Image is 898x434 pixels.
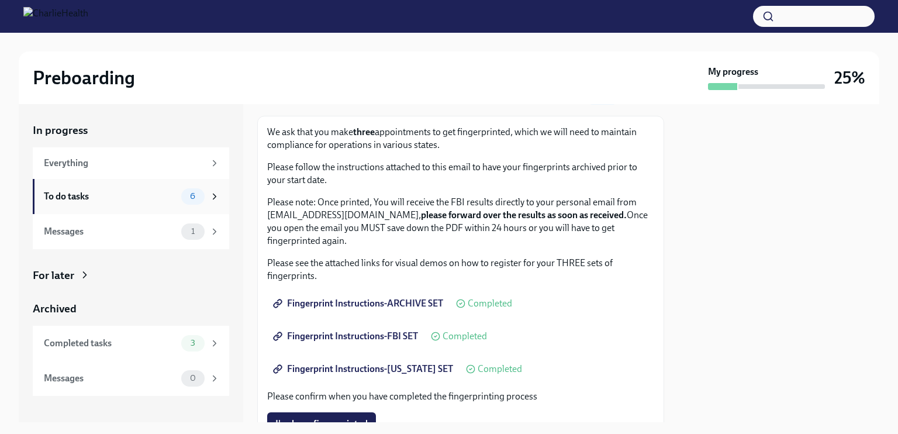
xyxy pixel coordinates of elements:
[468,299,512,308] span: Completed
[267,292,451,315] a: Fingerprint Instructions-ARCHIVE SET
[353,126,375,137] strong: three
[183,374,203,383] span: 0
[183,192,202,201] span: 6
[33,361,229,396] a: Messages0
[33,66,135,89] h2: Preboarding
[184,339,202,347] span: 3
[267,196,654,247] p: Please note: Once printed, You will receive the FBI results directly to your personal email from ...
[33,214,229,249] a: Messages1
[834,67,865,88] h3: 25%
[267,126,654,151] p: We ask that you make appointments to get fingerprinted, which we will need to maintain compliance...
[184,227,202,236] span: 1
[33,268,74,283] div: For later
[478,364,522,374] span: Completed
[267,161,654,187] p: Please follow the instructions attached to this email to have your fingerprints archived prior to...
[267,390,654,403] p: Please confirm when you have completed the fingerprinting process
[443,332,487,341] span: Completed
[421,209,627,221] strong: please forward over the results as soon as received.
[44,157,205,170] div: Everything
[267,257,654,283] p: Please see the attached links for visual demos on how to register for your THREE sets of fingerpr...
[267,325,426,348] a: Fingerprint Instructions-FBI SET
[33,147,229,179] a: Everything
[275,418,368,430] span: I've been fingerprinted
[33,268,229,283] a: For later
[44,225,177,238] div: Messages
[33,123,229,138] a: In progress
[275,330,418,342] span: Fingerprint Instructions-FBI SET
[44,337,177,350] div: Completed tasks
[44,372,177,385] div: Messages
[275,363,453,375] span: Fingerprint Instructions-[US_STATE] SET
[33,179,229,214] a: To do tasks6
[33,301,229,316] a: Archived
[275,298,443,309] span: Fingerprint Instructions-ARCHIVE SET
[23,7,88,26] img: CharlieHealth
[44,190,177,203] div: To do tasks
[708,66,758,78] strong: My progress
[267,357,461,381] a: Fingerprint Instructions-[US_STATE] SET
[33,326,229,361] a: Completed tasks3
